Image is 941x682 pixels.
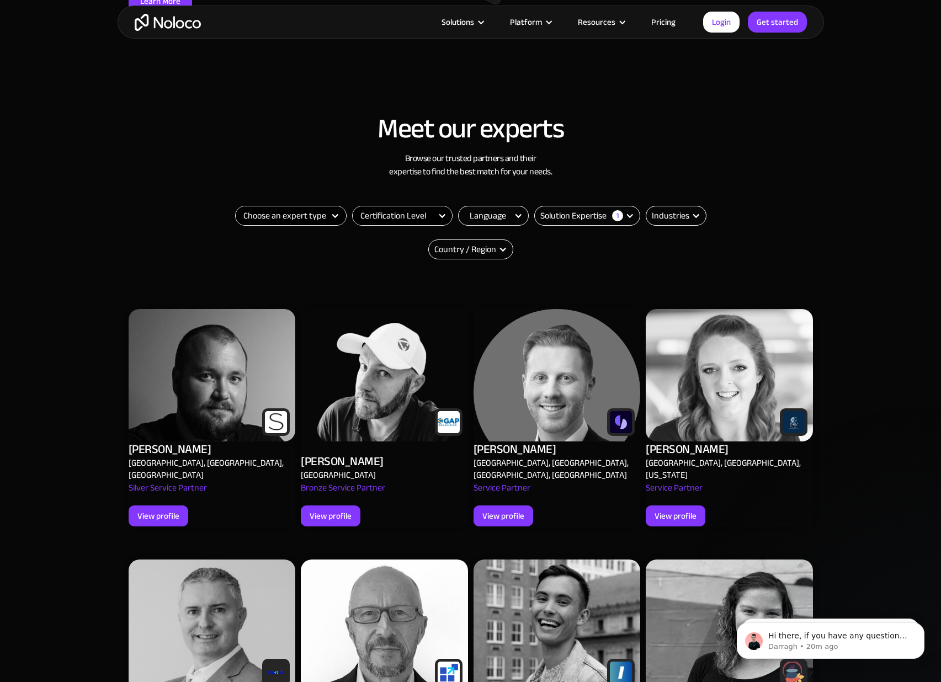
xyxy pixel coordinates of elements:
[703,12,740,33] a: Login
[301,309,468,441] img: Alex Vyshnevskiy - Noloco app builder Expert
[470,209,506,222] div: Language
[301,454,384,469] div: [PERSON_NAME]
[720,599,941,676] iframe: Intercom notifications message
[534,206,640,226] div: Solution Expertise1
[578,15,615,29] div: Resources
[510,15,542,29] div: Platform
[652,209,689,222] div: Industries
[428,239,513,259] div: Country / Region
[534,206,640,226] form: Email Form
[474,295,641,540] a: Alex Vyshnevskiy - Noloco app builder Expert[PERSON_NAME][GEOGRAPHIC_DATA], [GEOGRAPHIC_DATA], [G...
[655,509,697,523] div: View profile
[646,457,807,481] div: [GEOGRAPHIC_DATA], [GEOGRAPHIC_DATA], [US_STATE]
[474,441,556,457] div: [PERSON_NAME]
[129,152,813,178] h3: Browse our trusted partners and their expertise to find the best match for your needs.
[310,509,352,523] div: View profile
[474,309,641,441] img: Alex Vyshnevskiy - Noloco app builder Expert
[482,509,524,523] div: View profile
[646,295,813,540] a: Alex Vyshnevskiy - Noloco app builder Expert[PERSON_NAME][GEOGRAPHIC_DATA], [GEOGRAPHIC_DATA], [U...
[135,14,201,31] a: home
[474,481,530,505] div: Service Partner
[442,15,474,29] div: Solutions
[235,206,347,226] form: Filter
[612,210,623,221] div: 1
[129,114,813,143] h2: Meet our experts
[646,206,706,226] div: Industries
[129,295,296,540] a: Alex Vyshnevskiy - Noloco app builder Expert[PERSON_NAME][GEOGRAPHIC_DATA], [GEOGRAPHIC_DATA], [G...
[458,206,529,226] form: Email Form
[637,15,689,29] a: Pricing
[646,206,706,226] form: Email Form
[129,481,207,505] div: Silver Service Partner
[129,457,290,481] div: [GEOGRAPHIC_DATA], [GEOGRAPHIC_DATA], [GEOGRAPHIC_DATA]
[301,469,376,481] div: [GEOGRAPHIC_DATA]
[646,441,729,457] div: [PERSON_NAME]
[301,481,385,505] div: Bronze Service Partner
[352,206,453,226] form: Filter
[129,309,296,441] img: Alex Vyshnevskiy - Noloco app builder Expert
[301,295,468,540] a: Alex Vyshnevskiy - Noloco app builder Expert[PERSON_NAME][GEOGRAPHIC_DATA]Bronze Service PartnerV...
[748,12,807,33] a: Get started
[496,15,564,29] div: Platform
[474,457,635,481] div: [GEOGRAPHIC_DATA], [GEOGRAPHIC_DATA], [GEOGRAPHIC_DATA], [GEOGRAPHIC_DATA]
[646,309,813,441] img: Alex Vyshnevskiy - Noloco app builder Expert
[129,441,211,457] div: [PERSON_NAME]
[137,509,179,523] div: View profile
[428,15,496,29] div: Solutions
[428,239,513,259] form: Email Form
[434,243,496,256] div: Country / Region
[540,209,607,222] div: Solution Expertise
[564,15,637,29] div: Resources
[646,481,703,505] div: Service Partner
[458,206,529,226] div: Language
